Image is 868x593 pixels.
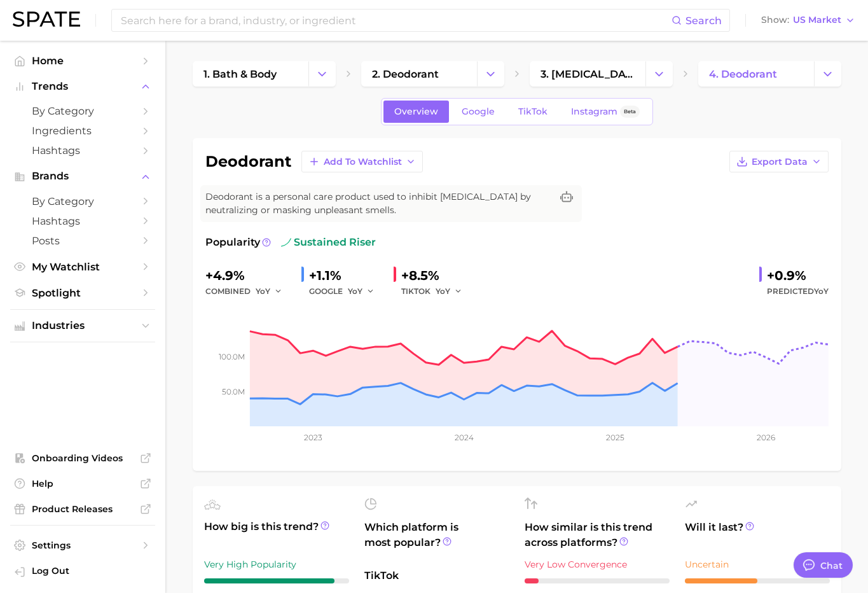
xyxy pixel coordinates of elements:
span: Predicted [767,284,829,299]
div: combined [205,284,291,299]
a: 4. deodorant [698,61,814,87]
span: Help [32,478,134,489]
span: TikTok [518,106,548,117]
a: 3. [MEDICAL_DATA] products [530,61,645,87]
button: YoY [348,284,375,299]
span: Spotlight [32,287,134,299]
h1: deodorant [205,154,291,169]
a: Google [451,101,506,123]
img: sustained riser [281,237,291,248]
button: Change Category [645,61,673,87]
span: Hashtags [32,215,134,227]
a: Product Releases [10,499,155,519]
span: YoY [256,286,270,296]
a: Home [10,51,155,71]
span: Export Data [752,157,808,167]
span: Instagram [571,106,617,117]
button: Change Category [308,61,336,87]
input: Search here for a brand, industry, or ingredient [120,10,672,31]
a: Help [10,474,155,493]
span: My Watchlist [32,261,134,273]
span: Google [462,106,495,117]
span: Log Out [32,565,145,576]
button: Change Category [814,61,841,87]
span: Posts [32,235,134,247]
a: Hashtags [10,211,155,231]
button: Change Category [477,61,504,87]
span: How big is this trend? [204,519,349,550]
tspan: 2026 [757,433,775,442]
a: 1. bath & body [193,61,308,87]
a: Hashtags [10,141,155,160]
span: Industries [32,320,134,331]
a: Settings [10,536,155,555]
a: My Watchlist [10,257,155,277]
span: sustained riser [281,235,376,250]
div: +4.9% [205,265,291,286]
span: YoY [436,286,450,296]
a: 2. deodorant [361,61,477,87]
span: TikTok [364,568,509,583]
span: Home [32,55,134,67]
span: US Market [793,17,841,24]
span: Trends [32,81,134,92]
span: Overview [394,106,438,117]
span: 4. deodorant [709,68,777,80]
span: 2. deodorant [372,68,439,80]
span: Hashtags [32,144,134,157]
span: Beta [624,106,636,117]
button: YoY [436,284,463,299]
span: How similar is this trend across platforms? [525,520,670,550]
a: by Category [10,192,155,211]
span: Will it last? [685,520,830,550]
tspan: 2023 [303,433,322,442]
button: Add to Watchlist [301,151,423,172]
tspan: 2024 [454,433,473,442]
a: Posts [10,231,155,251]
span: Deodorant is a personal care product used to inhibit [MEDICAL_DATA] by neutralizing or masking un... [205,190,551,217]
span: Add to Watchlist [324,157,402,167]
button: Industries [10,316,155,335]
div: 9 / 10 [204,578,349,583]
div: Very Low Convergence [525,557,670,572]
span: Search [685,15,722,27]
div: +8.5% [401,265,471,286]
span: 3. [MEDICAL_DATA] products [541,68,635,80]
span: Ingredients [32,125,134,137]
span: Popularity [205,235,260,250]
button: Trends [10,77,155,96]
span: Settings [32,540,134,551]
a: by Category [10,101,155,121]
a: Log out. Currently logged in with e-mail ellenlennon@goodkindco.com. [10,561,155,583]
a: InstagramBeta [560,101,651,123]
span: Show [761,17,789,24]
span: Onboarding Videos [32,452,134,464]
div: Very High Popularity [204,557,349,572]
span: Brands [32,171,134,182]
button: ShowUS Market [758,12,858,29]
span: by Category [32,105,134,117]
img: SPATE [13,11,80,27]
a: Overview [383,101,449,123]
span: Product Releases [32,503,134,515]
tspan: 2025 [606,433,624,442]
div: +1.1% [309,265,383,286]
span: YoY [348,286,362,296]
a: Ingredients [10,121,155,141]
button: Export Data [729,151,829,172]
a: Spotlight [10,283,155,303]
div: TIKTOK [401,284,471,299]
span: 1. bath & body [203,68,277,80]
div: Uncertain [685,557,830,572]
a: Onboarding Videos [10,449,155,468]
span: by Category [32,195,134,207]
div: 1 / 10 [525,578,670,583]
div: +0.9% [767,265,829,286]
span: Which platform is most popular? [364,520,509,562]
span: YoY [814,286,829,296]
div: 5 / 10 [685,578,830,583]
button: YoY [256,284,283,299]
button: Brands [10,167,155,186]
div: GOOGLE [309,284,383,299]
a: TikTok [507,101,558,123]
